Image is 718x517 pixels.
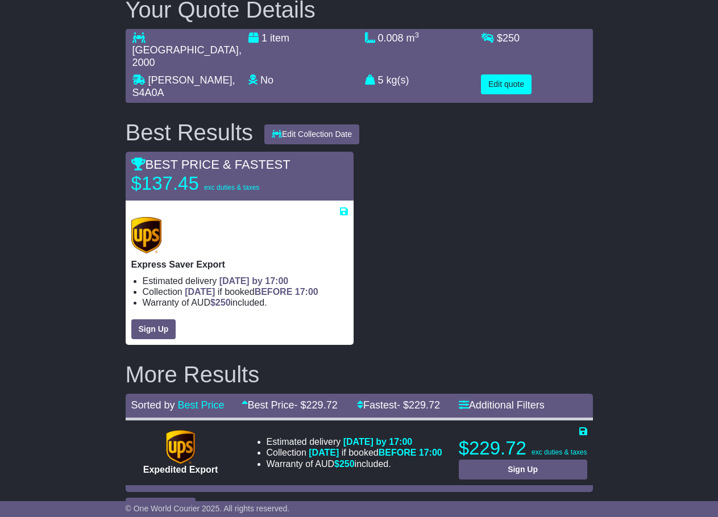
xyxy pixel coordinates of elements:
[131,259,348,270] p: Express Saver Export
[260,74,273,86] span: No
[459,437,587,460] p: $229.72
[343,437,413,447] span: [DATE] by 17:00
[126,362,593,387] h2: More Results
[357,399,440,411] a: Fastest- $229.72
[143,276,348,286] li: Estimated delivery
[267,436,442,447] li: Estimated delivery
[210,298,231,307] span: $
[143,465,218,474] span: Expedited Export
[419,448,442,457] span: 17:00
[242,399,338,411] a: Best Price- $229.72
[262,32,267,44] span: 1
[204,184,259,191] span: exc duties & taxes
[387,74,409,86] span: kg(s)
[131,157,290,172] span: BEST PRICE & FASTEST
[503,32,520,44] span: 250
[415,31,420,39] sup: 3
[131,172,273,195] p: $137.45
[378,32,404,44] span: 0.008
[131,319,176,339] a: Sign Up
[295,287,318,297] span: 17:00
[306,399,338,411] span: 229.72
[459,399,545,411] a: Additional Filters
[267,458,442,469] li: Warranty of AUD included.
[143,297,348,308] li: Warranty of AUD included.
[267,447,442,458] li: Collection
[132,74,235,98] span: , S4A0A
[481,74,532,94] button: Edit quote
[166,430,194,464] img: UPS (new): Expedited Export
[409,399,440,411] span: 229.72
[126,504,290,513] span: © One World Courier 2025. All rights reserved.
[120,120,259,145] div: Best Results
[309,448,339,457] span: [DATE]
[215,298,231,307] span: 250
[270,32,289,44] span: item
[132,44,242,68] span: , 2000
[334,459,355,469] span: $
[264,124,359,144] button: Edit Collection Date
[397,399,440,411] span: - $
[131,399,175,411] span: Sorted by
[255,287,293,297] span: BEFORE
[178,399,225,411] a: Best Price
[294,399,338,411] span: - $
[378,74,384,86] span: 5
[185,287,318,297] span: if booked
[219,276,289,286] span: [DATE] by 17:00
[497,32,520,44] span: $
[379,448,417,457] span: BEFORE
[339,459,355,469] span: 250
[132,44,239,56] span: [GEOGRAPHIC_DATA]
[143,286,348,297] li: Collection
[406,32,420,44] span: m
[309,448,442,457] span: if booked
[185,287,215,297] span: [DATE]
[532,448,587,456] span: exc duties & taxes
[131,217,162,253] img: UPS (new): Express Saver Export
[459,460,587,480] a: Sign Up
[148,74,233,86] span: [PERSON_NAME]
